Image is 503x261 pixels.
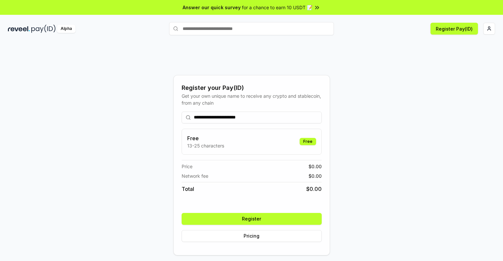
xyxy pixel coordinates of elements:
[187,142,224,149] p: 13-25 characters
[430,23,478,35] button: Register Pay(ID)
[182,213,322,225] button: Register
[57,25,75,33] div: Alpha
[182,185,194,193] span: Total
[187,134,224,142] h3: Free
[182,172,208,179] span: Network fee
[183,4,241,11] span: Answer our quick survey
[31,25,56,33] img: pay_id
[8,25,30,33] img: reveel_dark
[306,185,322,193] span: $ 0.00
[182,83,322,92] div: Register your Pay(ID)
[242,4,312,11] span: for a chance to earn 10 USDT 📝
[182,163,192,170] span: Price
[182,230,322,242] button: Pricing
[300,138,316,145] div: Free
[309,172,322,179] span: $ 0.00
[182,92,322,106] div: Get your own unique name to receive any crypto and stablecoin, from any chain
[309,163,322,170] span: $ 0.00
